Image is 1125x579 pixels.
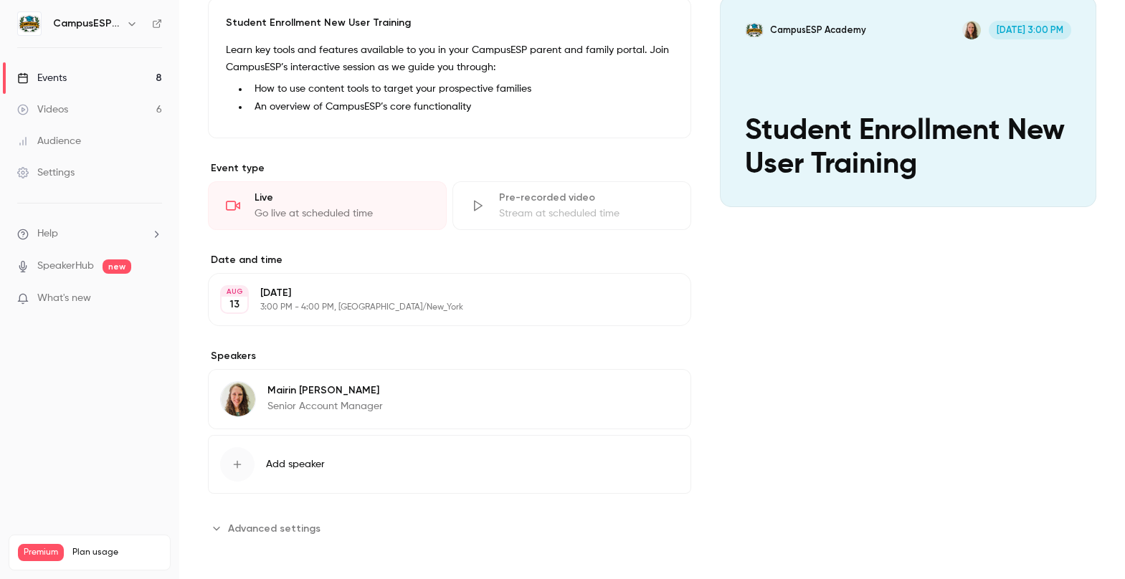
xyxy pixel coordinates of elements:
button: Add speaker [208,435,691,494]
p: Event type [208,161,691,176]
img: Mairin Matthews [221,382,255,416]
p: [DATE] [260,286,615,300]
p: Mairin [PERSON_NAME] [267,383,383,398]
div: Videos [17,102,68,117]
a: SpeakerHub [37,259,94,274]
p: Learn key tools and features available to you in your CampusESP parent and family portal. Join Ca... [226,42,673,76]
span: Help [37,226,58,241]
section: Advanced settings [208,517,691,540]
label: Speakers [208,349,691,363]
div: Go live at scheduled time [255,206,429,221]
div: Live [255,191,429,205]
p: Senior Account Manager [267,399,383,413]
li: An overview of CampusESP’s core functionality [249,100,673,115]
p: 13 [229,297,239,312]
div: Stream at scheduled time [499,206,673,221]
div: Mairin MatthewsMairin [PERSON_NAME]Senior Account Manager [208,369,691,429]
span: Advanced settings [228,521,321,536]
li: How to use content tools to target your prospective families [249,82,673,97]
div: Settings [17,166,75,180]
span: new [103,259,131,274]
label: Date and time [208,253,691,267]
div: Pre-recorded videoStream at scheduled time [452,181,691,230]
span: What's new [37,291,91,306]
p: Student Enrollment New User Training [226,16,673,30]
span: Premium [18,544,64,561]
p: 3:00 PM - 4:00 PM, [GEOGRAPHIC_DATA]/New_York [260,302,615,313]
h6: CampusESP Academy [53,16,120,31]
span: Add speaker [266,457,325,472]
div: Pre-recorded video [499,191,673,205]
div: Audience [17,134,81,148]
span: Plan usage [72,547,161,558]
li: help-dropdown-opener [17,226,162,241]
div: Events [17,71,67,85]
img: CampusESP Academy [18,12,41,35]
button: Advanced settings [208,517,329,540]
div: AUG [222,287,247,297]
div: LiveGo live at scheduled time [208,181,447,230]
